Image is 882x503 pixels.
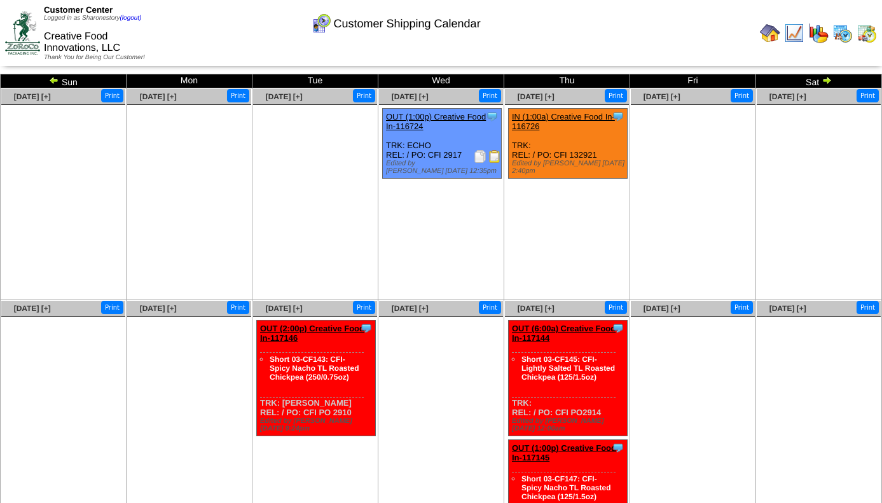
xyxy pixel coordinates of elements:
[101,301,123,314] button: Print
[257,320,376,436] div: TRK: [PERSON_NAME] REL: / PO: CFI PO 2910
[605,301,627,314] button: Print
[479,301,501,314] button: Print
[44,5,113,15] span: Customer Center
[5,11,40,54] img: ZoRoCo_Logo(Green%26Foil)%20jpg.webp
[383,109,502,179] div: TRK: ECHO REL: / PO: CFI 2917
[822,75,832,85] img: arrowright.gif
[227,89,249,102] button: Print
[140,92,177,101] a: [DATE] [+]
[612,322,624,334] img: Tooltip
[474,150,486,163] img: Packing Slip
[392,304,429,313] a: [DATE] [+]
[360,322,373,334] img: Tooltip
[512,112,615,131] a: IN (1:00a) Creative Food In-116726
[857,89,879,102] button: Print
[509,109,628,179] div: TRK: REL: / PO: CFI 132921
[227,301,249,314] button: Print
[644,304,680,313] a: [DATE] [+]
[486,110,499,123] img: Tooltip
[120,15,142,22] a: (logout)
[509,320,628,436] div: TRK: REL: / PO: CFI PO2914
[270,355,359,382] a: Short 03-CF143: CFI-Spicy Nacho TL Roasted Chickpea (250/0.75oz)
[266,92,303,101] a: [DATE] [+]
[378,74,504,88] td: Wed
[644,92,680,101] a: [DATE] [+]
[49,75,59,85] img: arrowleft.gif
[512,417,627,432] div: Edited by [PERSON_NAME] [DATE] 12:00am
[1,74,127,88] td: Sun
[808,23,829,43] img: graph.gif
[266,304,303,313] a: [DATE] [+]
[784,23,804,43] img: line_graph.gif
[392,92,429,101] a: [DATE] [+]
[512,443,616,462] a: OUT (1:00p) Creative Food In-117145
[731,89,753,102] button: Print
[769,304,806,313] a: [DATE] [+]
[353,89,375,102] button: Print
[44,31,120,53] span: Creative Food Innovations, LLC
[386,160,501,175] div: Edited by [PERSON_NAME] [DATE] 12:35pm
[857,23,877,43] img: calendarinout.gif
[44,54,145,61] span: Thank You for Being Our Customer!
[334,17,481,31] span: Customer Shipping Calendar
[605,89,627,102] button: Print
[14,92,51,101] a: [DATE] [+]
[756,74,882,88] td: Sat
[479,89,501,102] button: Print
[252,74,378,88] td: Tue
[769,92,806,101] a: [DATE] [+]
[630,74,756,88] td: Fri
[512,324,616,343] a: OUT (6:00a) Creative Food In-117144
[857,301,879,314] button: Print
[260,324,364,343] a: OUT (2:00p) Creative Food In-117146
[386,112,486,131] a: OUT (1:00p) Creative Food In-116724
[731,301,753,314] button: Print
[521,474,610,501] a: Short 03-CF147: CFI-Spicy Nacho TL Roasted Chickpea (125/1.5oz)
[612,110,624,123] img: Tooltip
[518,304,555,313] a: [DATE] [+]
[760,23,780,43] img: home.gif
[101,89,123,102] button: Print
[512,160,627,175] div: Edited by [PERSON_NAME] [DATE] 2:40pm
[353,301,375,314] button: Print
[311,13,331,34] img: calendarcustomer.gif
[832,23,853,43] img: calendarprod.gif
[518,92,555,101] a: [DATE] [+]
[612,441,624,454] img: Tooltip
[521,355,615,382] a: Short 03-CF145: CFI-Lightly Salted TL Roasted Chickpea (125/1.5oz)
[504,74,630,88] td: Thu
[260,417,375,432] div: Edited by [PERSON_NAME] [DATE] 9:24pm
[488,150,501,163] img: Bill of Lading
[44,15,141,22] span: Logged in as Sharonestory
[127,74,252,88] td: Mon
[14,304,51,313] a: [DATE] [+]
[140,304,177,313] a: [DATE] [+]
